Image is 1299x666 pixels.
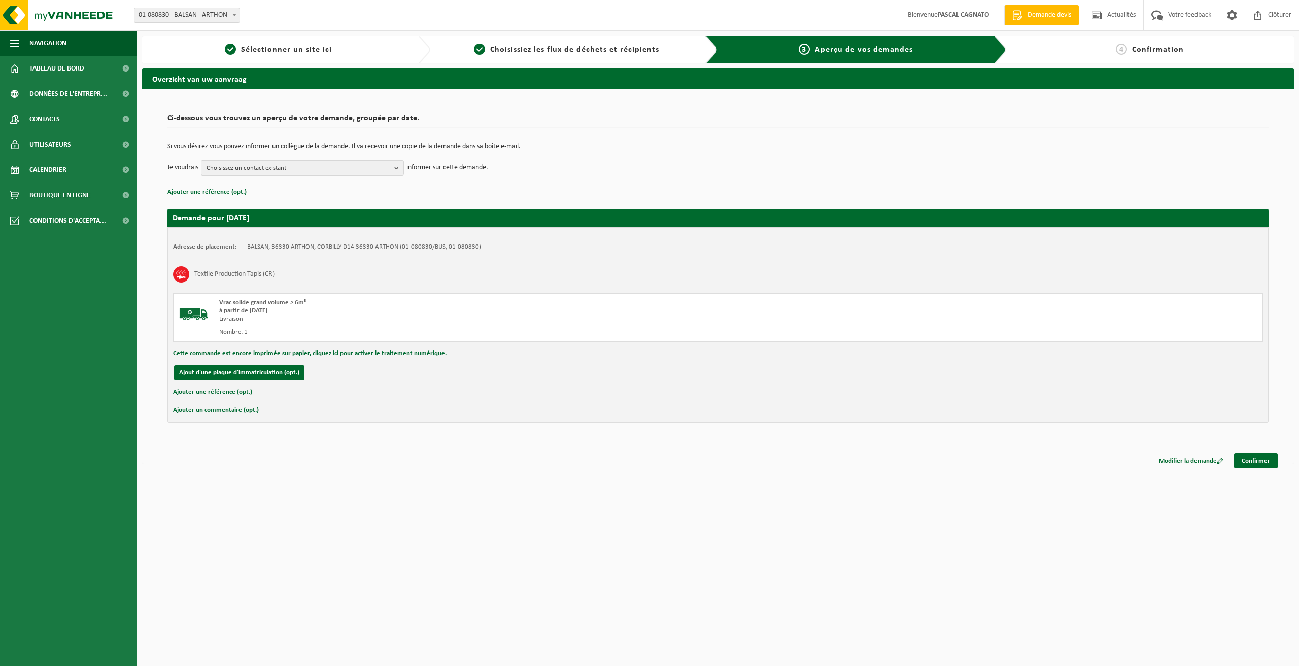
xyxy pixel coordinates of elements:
[241,46,332,54] span: Sélectionner un site ici
[29,183,90,208] span: Boutique en ligne
[167,143,1269,150] p: Si vous désirez vous pouvez informer un collègue de la demande. Il va recevoir une copie de la de...
[799,44,810,55] span: 3
[1132,46,1184,54] span: Confirmation
[174,365,304,380] button: Ajout d'une plaque d'immatriculation (opt.)
[490,46,659,54] span: Choisissiez les flux de déchets et récipients
[29,208,106,233] span: Conditions d'accepta...
[173,214,249,222] strong: Demande pour [DATE]
[247,243,481,251] td: BALSAN, 36330 ARTHON, CORBILLY D14 36330 ARTHON (01-080830/BUS, 01-080830)
[219,299,306,306] span: Vrac solide grand volume > 6m³
[29,107,60,132] span: Contacts
[1234,453,1278,468] a: Confirmer
[1151,453,1231,468] a: Modifier la demande
[194,266,275,283] h3: Textile Production Tapis (CR)
[29,56,84,81] span: Tableau de bord
[134,8,240,22] span: 01-080830 - BALSAN - ARTHON
[29,157,66,183] span: Calendrier
[815,46,913,54] span: Aperçu de vos demandes
[1116,44,1127,55] span: 4
[29,30,66,56] span: Navigation
[173,385,252,399] button: Ajouter une référence (opt.)
[938,11,989,19] strong: PASCAL CAGNATO
[219,328,759,336] div: Nombre: 1
[173,404,259,417] button: Ajouter un commentaire (opt.)
[173,243,237,250] strong: Adresse de placement:
[474,44,485,55] span: 2
[179,299,209,329] img: BL-SO-LV.png
[147,44,410,56] a: 1Sélectionner un site ici
[167,114,1269,128] h2: Ci-dessous vous trouvez un aperçu de votre demande, groupée par date.
[1025,10,1074,20] span: Demande devis
[225,44,236,55] span: 1
[29,132,71,157] span: Utilisateurs
[219,315,759,323] div: Livraison
[142,68,1294,88] h2: Overzicht van uw aanvraag
[134,8,240,23] span: 01-080830 - BALSAN - ARTHON
[219,307,267,314] strong: à partir de [DATE]
[167,160,198,176] p: Je voudrais
[207,161,390,176] span: Choisissez un contact existant
[406,160,488,176] p: informer sur cette demande.
[1004,5,1079,25] a: Demande devis
[167,186,247,199] button: Ajouter une référence (opt.)
[435,44,698,56] a: 2Choisissiez les flux de déchets et récipients
[29,81,107,107] span: Données de l'entrepr...
[173,347,447,360] button: Cette commande est encore imprimée sur papier, cliquez ici pour activer le traitement numérique.
[201,160,404,176] button: Choisissez un contact existant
